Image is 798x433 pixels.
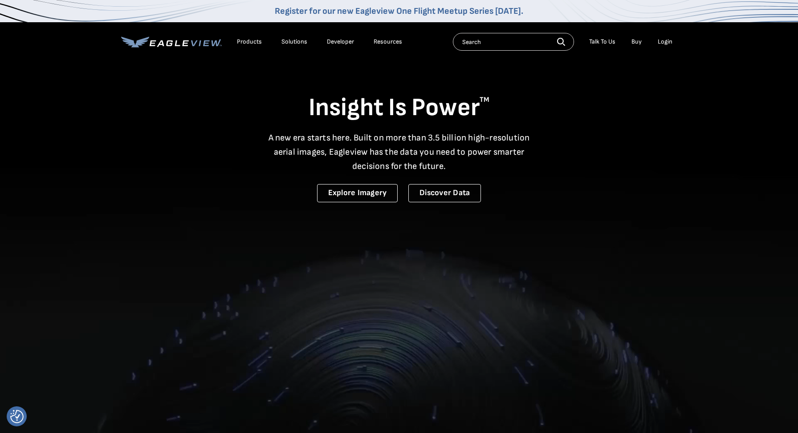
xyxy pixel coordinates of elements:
h1: Insight Is Power [121,92,677,124]
a: Buy [631,38,642,46]
div: Solutions [281,38,307,46]
div: Login [658,38,672,46]
p: A new era starts here. Built on more than 3.5 billion high-resolution aerial images, Eagleview ha... [263,131,535,173]
div: Talk To Us [589,38,615,46]
a: Register for our new Eagleview One Flight Meetup Series [DATE]. [275,6,523,16]
sup: TM [480,96,489,104]
a: Developer [327,38,354,46]
button: Consent Preferences [10,410,24,423]
input: Search [453,33,574,51]
a: Explore Imagery [317,184,398,202]
div: Resources [374,38,402,46]
a: Discover Data [408,184,481,202]
div: Products [237,38,262,46]
img: Revisit consent button [10,410,24,423]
